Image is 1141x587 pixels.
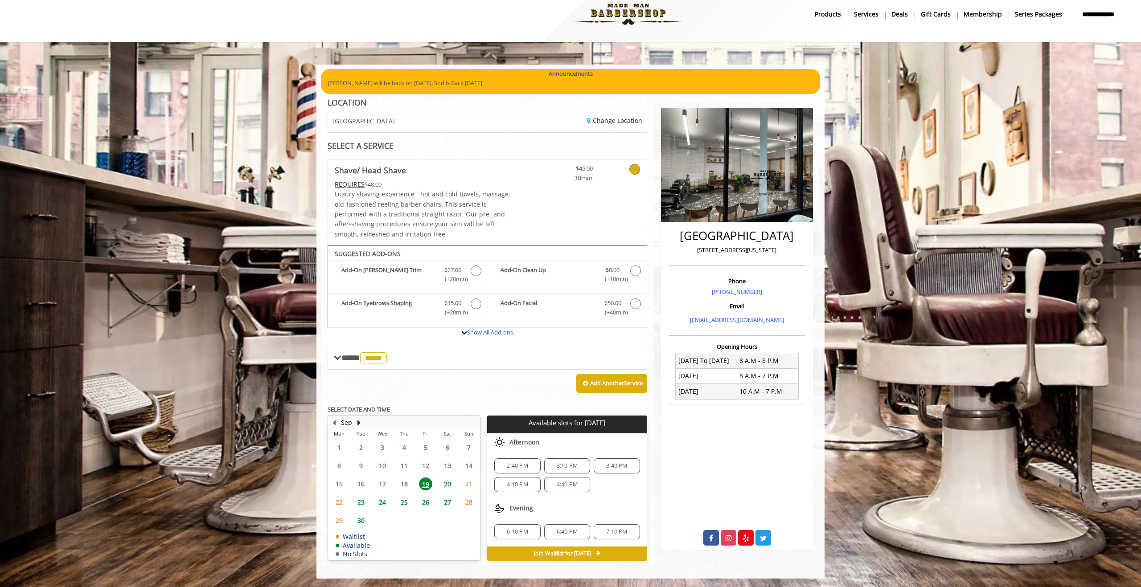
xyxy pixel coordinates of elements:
td: 10 A.M - 7 P.M [737,384,798,399]
span: 27 [441,496,454,509]
td: Select day24 [372,493,393,511]
img: evening slots [494,503,505,514]
td: [DATE] To [DATE] [676,353,737,368]
div: 3:40 PM [594,458,640,473]
div: $48.00 [335,179,514,189]
td: Select day21 [458,475,480,493]
span: 30 [354,514,368,527]
div: 3:10 PM [544,458,590,473]
span: (+20min ) [440,274,466,284]
button: Next Month [355,418,362,428]
span: Evening [509,505,533,512]
button: Sep [341,418,352,428]
td: [DATE] [676,384,737,399]
div: 4:40 PM [544,477,590,492]
label: Add-On Beard Trim [332,265,482,286]
span: 3:40 PM [606,462,627,469]
span: (+40min ) [599,308,626,317]
b: Add-On Clean Up [501,265,595,284]
span: $15.00 [444,298,461,308]
button: Add AnotherService [576,374,647,393]
td: Select day25 [393,493,415,511]
a: [PHONE_NUMBER] [712,288,762,296]
span: 19 [419,477,432,490]
p: [PERSON_NAME] will be back on [DATE]. Sod is Back [DATE]. [328,78,813,88]
span: $50.00 [604,298,621,308]
span: 30min [540,173,593,183]
div: 4:10 PM [494,477,540,492]
label: Add-On Eyebrows Shaping [332,298,482,319]
span: 23 [354,496,368,509]
b: SELECT DATE AND TIME [328,405,390,413]
td: Select day27 [436,493,458,511]
b: Deals [891,9,908,19]
td: Select day23 [350,493,371,511]
p: Luxury shaving experience - hot and cold towels, massage, old-fashioned reeling barber chairs. Th... [335,189,514,239]
b: SUGGESTED ADD-ONS [335,249,401,258]
span: 4:10 PM [507,481,528,488]
td: Select day19 [415,475,436,493]
h3: Opening Hours [669,343,805,350]
span: This service needs some Advance to be paid before we block your appointment [335,180,365,188]
td: Select day29 [328,511,350,530]
b: Shave/ Head Shave [335,164,406,176]
th: Fri [415,429,436,438]
span: $27.00 [444,265,461,275]
span: 26 [419,496,432,509]
span: Join Waitlist for [DATE] [534,550,591,557]
a: [EMAIL_ADDRESS][DOMAIN_NAME] [690,316,784,324]
td: Available [336,542,370,549]
span: 22 [332,496,346,509]
b: Add-On Facial [501,298,595,317]
span: Afternoon [509,439,539,446]
span: 6:40 PM [557,528,578,535]
td: Select day30 [350,511,371,530]
button: Previous Month [330,418,337,428]
td: No Slots [336,550,370,557]
div: Shave/ Head Shave Add-onS [328,245,647,328]
span: [GEOGRAPHIC_DATA] [332,118,395,124]
label: Add-On Facial [492,298,642,319]
span: 28 [462,496,476,509]
a: MembershipMembership [957,8,1009,20]
a: Change Location [587,116,642,125]
td: Select day22 [328,493,350,511]
span: $0.00 [606,265,620,275]
p: Available slots for [DATE] [491,419,643,427]
a: Series packagesSeries packages [1009,8,1069,20]
span: (+20min ) [440,308,466,317]
td: Waitlist [336,533,370,540]
b: Add-On Eyebrows Shaping [341,298,435,317]
a: Productsproducts [809,8,848,20]
th: Thu [393,429,415,438]
span: 2:40 PM [507,462,528,469]
b: Series packages [1015,9,1062,19]
span: 21 [462,477,476,490]
th: Wed [372,429,393,438]
h3: Email [671,303,803,309]
span: (+10min ) [599,274,626,284]
span: 7:10 PM [606,528,627,535]
span: 4:40 PM [557,481,578,488]
a: Show All Add-ons [467,328,513,336]
div: 6:40 PM [544,524,590,539]
th: Sat [436,429,458,438]
th: Tue [350,429,371,438]
p: [STREET_ADDRESS][US_STATE] [671,245,803,255]
td: Select day28 [458,493,480,511]
b: Membership [964,9,1002,19]
td: 8 A.M - 8 P.M [737,353,798,368]
b: gift cards [921,9,951,19]
b: Services [854,9,878,19]
b: products [815,9,841,19]
th: Sun [458,429,480,438]
img: afternoon slots [494,437,505,448]
td: [DATE] [676,368,737,383]
b: Announcements [549,69,593,78]
h3: Phone [671,278,803,284]
td: Select day26 [415,493,436,511]
b: Add-On [PERSON_NAME] Trim [341,265,435,284]
b: Add Another Service [590,379,643,387]
td: Select day20 [436,475,458,493]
